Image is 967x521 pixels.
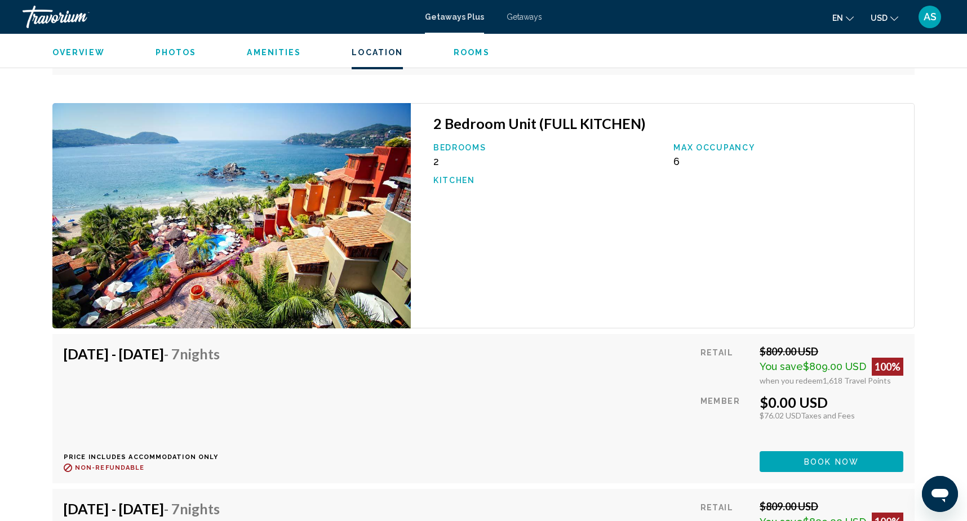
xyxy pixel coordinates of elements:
span: Amenities [247,48,301,57]
span: Nights [180,345,220,362]
button: Amenities [247,47,301,57]
p: Kitchen [433,176,663,185]
span: - 7 [164,500,220,517]
h4: [DATE] - [DATE] [64,500,220,517]
div: 100% [872,358,903,376]
span: $809.00 USD [803,360,866,372]
div: $0.00 USD [760,394,903,411]
button: Book now [760,451,903,472]
span: Rooms [454,48,490,57]
span: Overview [52,48,105,57]
div: $809.00 USD [760,500,903,513]
p: Bedrooms [433,143,663,152]
img: ii_itz1.jpg [52,103,411,328]
h3: 2 Bedroom Unit (FULL KITCHEN) [433,115,903,132]
span: AS [924,11,937,23]
p: Price includes accommodation only [64,453,228,461]
iframe: Button to launch messaging window [922,476,958,512]
span: Photos [156,48,197,57]
span: Non-refundable [75,464,144,471]
span: Taxes and Fees [801,411,855,420]
div: Retail [700,345,751,385]
button: Rooms [454,47,490,57]
span: en [832,14,843,23]
button: Change language [832,10,854,26]
span: 1,618 Travel Points [823,376,891,385]
span: - 7 [164,345,220,362]
span: 2 [433,155,439,167]
div: $809.00 USD [760,345,903,358]
a: Travorium [23,6,414,28]
div: Member [700,394,751,443]
button: Change currency [871,10,898,26]
button: Location [352,47,403,57]
span: USD [871,14,888,23]
a: Getaways Plus [425,12,484,21]
h4: [DATE] - [DATE] [64,345,220,362]
span: when you redeem [760,376,823,385]
span: Book now [804,457,859,466]
span: You save [760,360,803,372]
button: Overview [52,47,105,57]
a: Getaways [507,12,542,21]
span: Location [352,48,403,57]
div: $76.02 USD [760,411,903,420]
button: Photos [156,47,197,57]
span: 6 [673,155,680,167]
button: User Menu [915,5,944,29]
span: Nights [180,500,220,517]
p: Max Occupancy [673,143,903,152]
